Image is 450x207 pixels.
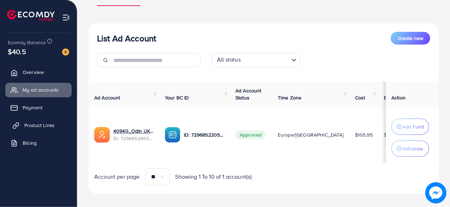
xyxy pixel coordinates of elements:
[5,100,72,115] a: Payment
[62,48,69,56] img: image
[391,32,430,45] button: Create new
[175,173,252,181] span: Showing 1 To 10 of 1 account(s)
[97,33,156,44] h3: List Ad Account
[94,94,120,101] span: Ad Account
[355,131,373,138] span: $105.95
[94,173,140,181] span: Account per page
[391,140,429,157] button: Withdraw
[5,136,72,150] a: Billing
[5,65,72,79] a: Overview
[23,69,44,76] span: Overview
[243,54,289,65] input: Search for option
[62,13,70,22] img: menu
[402,144,423,153] p: Withdraw
[398,35,423,42] span: Create new
[94,127,110,143] img: ic-ads-acc.e4c84228.svg
[391,94,406,101] span: Action
[23,104,42,111] span: Payment
[113,127,154,142] div: <span class='underline'>40940_Odin UK_1698930917217</span></br>7296852663860346881
[8,39,46,46] span: Ecomdy Balance
[165,127,180,143] img: ic-ba-acc.ded83a64.svg
[165,94,189,101] span: Your BC ID
[23,86,59,93] span: My ad accounts
[5,118,72,132] a: Product Links
[23,139,37,146] span: Billing
[235,130,266,139] span: Approved
[113,127,154,134] a: 40940_Odin UK_1698930917217
[216,54,242,65] span: All status
[212,53,300,67] div: Search for option
[184,131,224,139] p: ID: 7296852205523927041
[235,87,262,101] span: Ad Account Status
[278,131,344,138] span: Europe/[GEOGRAPHIC_DATA]
[24,122,55,129] span: Product Links
[278,94,301,101] span: Time Zone
[7,10,55,21] img: logo
[355,94,365,101] span: Cost
[391,119,429,135] button: Add Fund
[113,135,154,142] span: ID: 7296852663860346881
[8,46,26,57] span: $40.5
[402,122,424,131] p: Add Fund
[425,182,446,203] img: image
[5,83,72,97] a: My ad accounts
